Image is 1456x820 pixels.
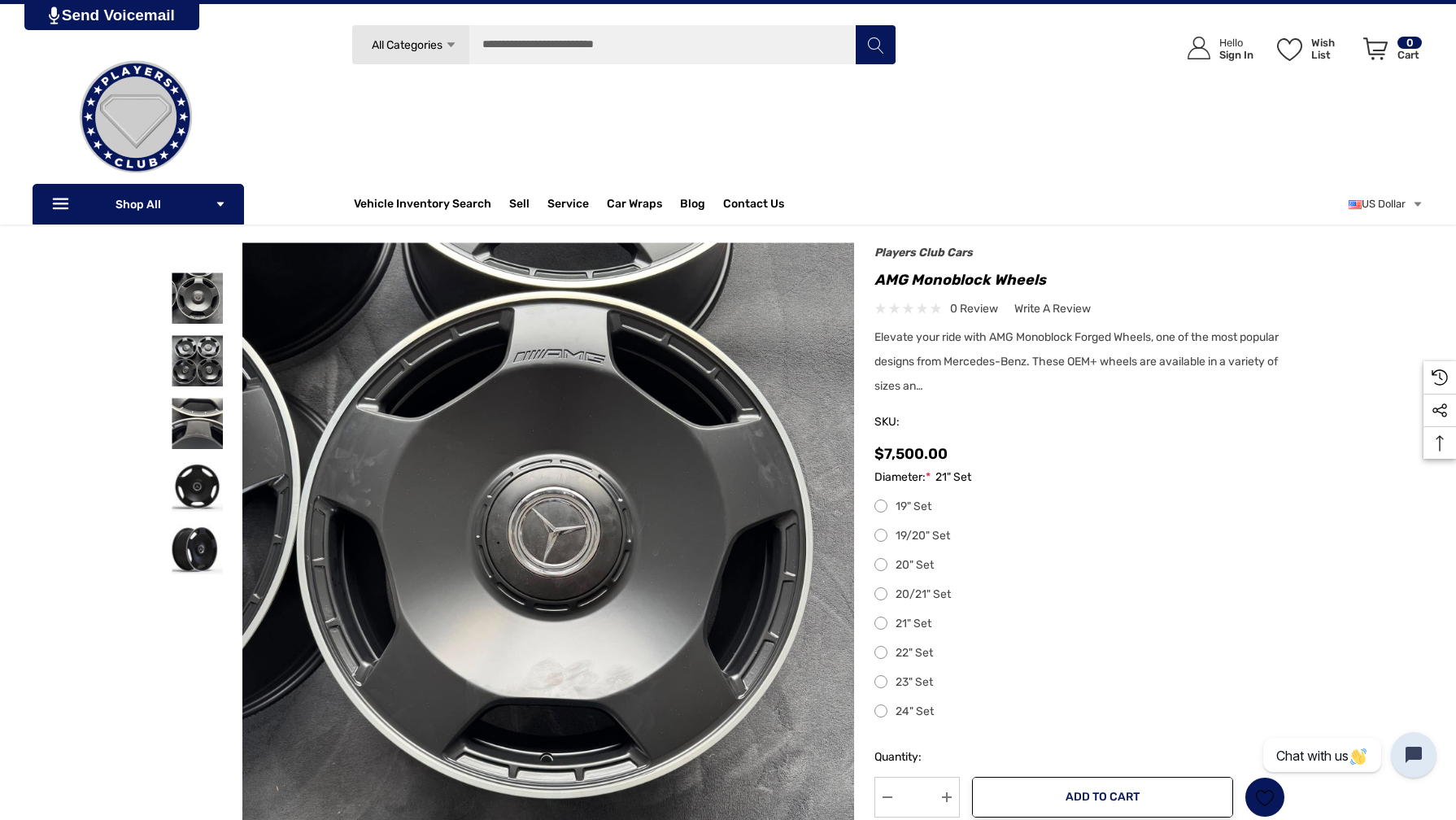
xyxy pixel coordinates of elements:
a: Wish List Wish List [1270,20,1356,76]
label: Diameter: [874,468,1285,487]
label: 23" Set [874,673,1285,692]
img: AMG Monoblock Wheels [172,398,223,449]
h1: AMG Monoblock Wheels [874,267,1285,293]
p: Sign In [1219,49,1253,61]
img: Players Club | Cars For Sale [54,36,217,198]
svg: Icon User Account [1188,37,1210,59]
img: AMG Monoblock Wheels [172,460,223,512]
p: Hello [1219,37,1253,49]
button: Search [855,24,896,65]
a: Car Wraps [607,188,680,220]
a: Service [547,197,589,215]
svg: Social Media [1432,403,1448,419]
label: Quantity: [874,748,960,767]
a: Sell [509,188,547,220]
label: 20/21" Set [874,585,1285,604]
a: Vehicle Inventory Search [354,197,491,215]
img: AMG Monoblock Wheels [172,523,223,574]
label: 19" Set [874,497,1285,517]
button: Add to Cart [972,777,1233,818]
svg: Top [1423,435,1456,451]
span: Sell [509,197,530,215]
p: Shop All [33,184,244,225]
span: $7,500.00 [874,445,948,463]
label: 22" Set [874,643,1285,663]
svg: Wish List [1277,38,1302,61]
span: Write a Review [1014,302,1091,316]
a: Wish List [1245,777,1285,818]
svg: Icon Arrow Down [215,198,226,210]
svg: Review Your Cart [1363,37,1388,60]
svg: Icon Line [50,195,75,214]
a: All Categories Icon Arrow Down Icon Arrow Up [351,24,469,65]
p: 0 [1397,37,1422,49]
span: 0 review [950,299,998,319]
span: SKU: [874,411,956,434]
a: Write a Review [1014,299,1091,319]
p: Wish List [1311,37,1354,61]
label: 21" Set [874,614,1285,634]
img: AMG Monoblock Wheels [172,335,223,386]
a: USD [1349,188,1423,220]
span: All Categories [371,38,442,52]
svg: Wish List [1256,788,1275,807]
span: 21" Set [935,468,971,487]
img: PjwhLS0gR2VuZXJhdG9yOiBHcmF2aXQuaW8gLS0+PHN2ZyB4bWxucz0iaHR0cDovL3d3dy53My5vcmcvMjAwMC9zdmciIHhtb... [49,7,59,24]
span: Car Wraps [607,197,662,215]
img: AMG Monoblock Wheels [172,273,223,324]
svg: Recently Viewed [1432,369,1448,386]
label: 20" Set [874,556,1285,575]
span: Elevate your ride with AMG Monoblock Forged Wheels, one of the most popular designs from Mercedes... [874,330,1279,393]
svg: Icon Arrow Down [445,39,457,51]
a: Contact Us [723,197,784,215]
label: 19/20" Set [874,526,1285,546]
a: Blog [680,197,705,215]
a: Players Club Cars [874,246,973,260]
a: Cart with 0 items [1356,20,1423,84]
label: 24" Set [874,702,1285,722]
a: Sign in [1169,20,1262,76]
p: Cart [1397,49,1422,61]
